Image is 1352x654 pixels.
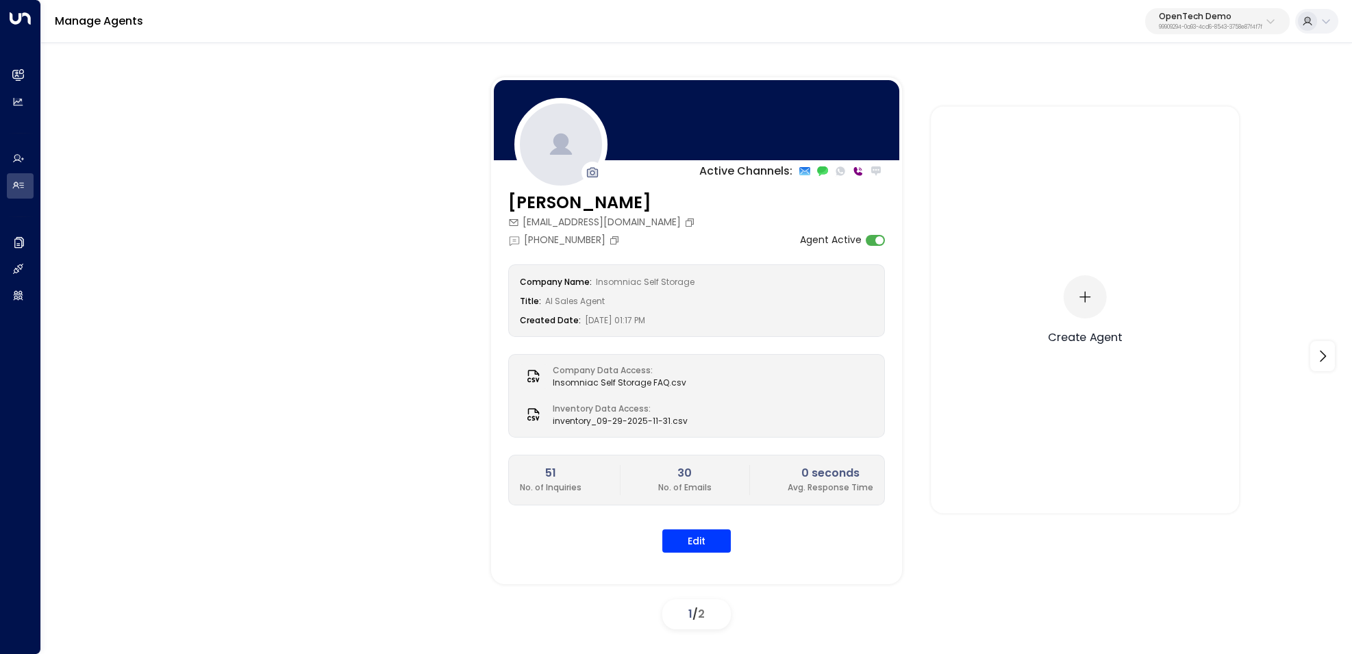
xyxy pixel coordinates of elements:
div: Create Agent [1048,328,1122,344]
div: / [662,599,731,629]
span: inventory_09-29-2025-11-31.csv [553,415,688,427]
label: Created Date: [520,314,581,326]
label: Agent Active [800,233,862,247]
h3: [PERSON_NAME] [508,190,699,215]
p: OpenTech Demo [1159,12,1262,21]
span: 1 [688,606,692,622]
label: Inventory Data Access: [553,403,681,415]
p: 99909294-0a93-4cd6-8543-3758e87f4f7f [1159,25,1262,30]
button: Edit [662,529,731,553]
span: Insomniac Self Storage [596,276,694,288]
p: Avg. Response Time [788,481,873,494]
label: Company Data Access: [553,364,679,377]
h2: 51 [520,465,581,481]
h2: 0 seconds [788,465,873,481]
button: Copy [684,217,699,228]
h2: 30 [658,465,712,481]
span: AI Sales Agent [545,295,605,307]
a: Manage Agents [55,13,143,29]
span: [DATE] 01:17 PM [585,314,645,326]
div: [EMAIL_ADDRESS][DOMAIN_NAME] [508,215,699,229]
button: Copy [609,235,623,246]
button: OpenTech Demo99909294-0a93-4cd6-8543-3758e87f4f7f [1145,8,1290,34]
label: Title: [520,295,541,307]
span: Insomniac Self Storage FAQ.csv [553,377,686,389]
label: Company Name: [520,276,592,288]
p: Active Channels: [699,163,792,179]
p: No. of Inquiries [520,481,581,494]
span: 2 [698,606,705,622]
div: [PHONE_NUMBER] [508,233,623,247]
p: No. of Emails [658,481,712,494]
